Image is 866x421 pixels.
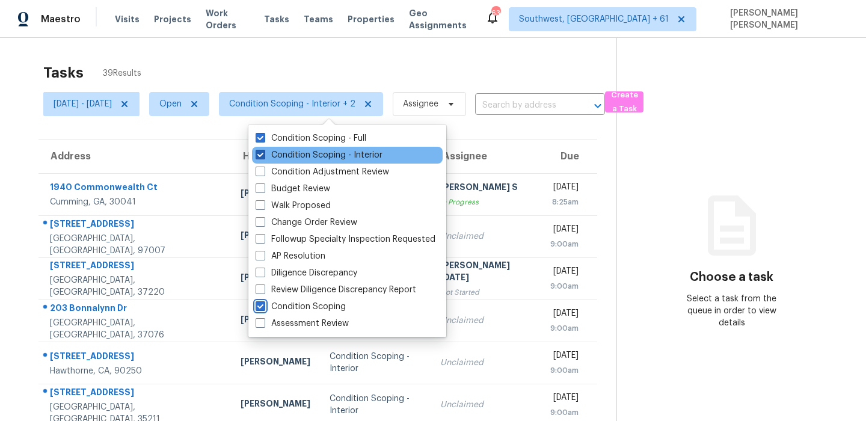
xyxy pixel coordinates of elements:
div: [PERSON_NAME] [241,229,310,244]
div: [DATE] [550,307,579,322]
div: 9:00am [550,407,579,419]
span: Visits [115,13,140,25]
div: [DATE] [550,265,579,280]
span: Maestro [41,13,81,25]
h2: Tasks [43,67,84,79]
div: 8:25am [550,196,579,208]
div: [PERSON_NAME] [241,313,310,328]
label: Followup Specialty Inspection Requested [256,233,435,245]
label: Walk Proposed [256,200,331,212]
div: Condition Scoping - Interior [330,393,421,417]
span: Assignee [403,98,438,110]
div: [PERSON_NAME][DATE] [440,259,531,286]
div: 9:00am [550,238,579,250]
label: Condition Scoping - Full [256,132,366,144]
th: Due [541,140,597,173]
span: Work Orders [206,7,250,31]
input: Search by address [475,96,571,115]
span: Tasks [264,15,289,23]
div: Condition Scoping - Interior [330,351,421,375]
div: [GEOGRAPHIC_DATA], [GEOGRAPHIC_DATA], 37220 [50,274,221,298]
label: Condition Scoping [256,301,346,313]
div: [STREET_ADDRESS] [50,218,221,233]
span: Southwest, [GEOGRAPHIC_DATA] + 61 [519,13,669,25]
div: 1940 Commonwealth Ct [50,181,221,196]
div: [STREET_ADDRESS] [50,259,221,274]
span: Projects [154,13,191,25]
label: Condition Adjustment Review [256,166,389,178]
th: HPM [231,140,320,173]
div: [GEOGRAPHIC_DATA], [GEOGRAPHIC_DATA], 97007 [50,233,221,257]
span: Open [159,98,182,110]
label: Review Diligence Discrepancy Report [256,284,416,296]
span: [PERSON_NAME] [PERSON_NAME] [725,7,848,31]
h3: Choose a task [690,271,773,283]
div: Not Started [440,286,531,298]
div: Select a task from the queue in order to view details [674,293,789,329]
div: [DATE] [550,223,579,238]
div: [PERSON_NAME] [241,271,310,286]
div: 9:00am [550,322,579,334]
div: In Progress [440,196,531,208]
div: Unclaimed [440,315,531,327]
div: [STREET_ADDRESS] [50,386,221,401]
button: Open [589,97,606,114]
div: 634 [491,7,500,19]
div: 9:00am [550,280,579,292]
div: Hawthorne, CA, 90250 [50,365,221,377]
div: [DATE] [550,392,579,407]
div: [DATE] [550,349,579,364]
span: Create a Task [611,88,637,116]
label: Budget Review [256,183,330,195]
span: Teams [304,13,333,25]
div: [PERSON_NAME] [241,187,310,202]
div: Unclaimed [440,230,531,242]
div: [PERSON_NAME] [241,398,310,413]
div: [DATE] [550,181,579,196]
th: Address [38,140,231,173]
label: Change Order Review [256,217,357,229]
label: Diligence Discrepancy [256,267,357,279]
button: Create a Task [605,91,643,112]
th: Assignee [431,140,541,173]
div: [GEOGRAPHIC_DATA], [GEOGRAPHIC_DATA], 37076 [50,317,221,341]
div: [STREET_ADDRESS] [50,350,221,365]
span: Geo Assignments [409,7,471,31]
div: [PERSON_NAME] [241,355,310,370]
span: 39 Results [103,67,141,79]
span: Condition Scoping - Interior + 2 [229,98,355,110]
div: Cumming, GA, 30041 [50,196,221,208]
div: [PERSON_NAME] S [440,181,531,196]
div: 9:00am [550,364,579,376]
div: Unclaimed [440,357,531,369]
label: Assessment Review [256,318,349,330]
label: Condition Scoping - Interior [256,149,382,161]
label: AP Resolution [256,250,325,262]
span: [DATE] - [DATE] [54,98,112,110]
span: Properties [348,13,395,25]
div: 203 Bonnalynn Dr [50,302,221,317]
div: Unclaimed [440,399,531,411]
